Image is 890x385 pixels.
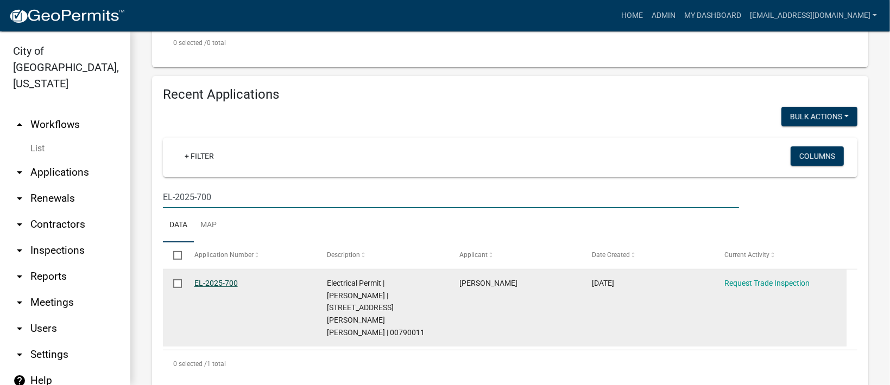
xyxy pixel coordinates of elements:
[459,279,517,287] span: Benny Anthony Gordils, Jr
[592,279,614,287] span: 04/04/2025
[163,29,857,56] div: 0 total
[163,350,857,377] div: 1 total
[13,270,26,283] i: arrow_drop_down
[647,5,680,26] a: Admin
[13,192,26,205] i: arrow_drop_down
[680,5,746,26] a: My Dashboard
[194,251,254,259] span: Application Number
[163,186,739,208] input: Search for applications
[459,251,488,259] span: Applicant
[173,360,207,368] span: 0 selected /
[592,251,630,259] span: Date Created
[13,348,26,361] i: arrow_drop_down
[13,166,26,179] i: arrow_drop_down
[327,279,425,337] span: Electrical Permit | Bart SImon | 3987 VADA RD, BAINBRIDGE 39817 | 00790011
[194,208,223,243] a: Map
[724,279,810,287] a: Request Trade Inspection
[724,251,769,259] span: Current Activity
[13,296,26,309] i: arrow_drop_down
[163,87,857,102] h4: Recent Applications
[163,242,184,268] datatable-header-cell: Select
[582,242,714,268] datatable-header-cell: Date Created
[781,107,857,126] button: Bulk Actions
[13,118,26,131] i: arrow_drop_up
[184,242,316,268] datatable-header-cell: Application Number
[746,5,881,26] a: [EMAIL_ADDRESS][DOMAIN_NAME]
[791,146,844,166] button: Columns
[617,5,647,26] a: Home
[176,146,223,166] a: + Filter
[13,244,26,257] i: arrow_drop_down
[317,242,449,268] datatable-header-cell: Description
[13,218,26,231] i: arrow_drop_down
[173,39,207,47] span: 0 selected /
[163,208,194,243] a: Data
[194,279,238,287] a: EL-2025-700
[327,251,360,259] span: Description
[13,322,26,335] i: arrow_drop_down
[714,242,847,268] datatable-header-cell: Current Activity
[449,242,582,268] datatable-header-cell: Applicant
